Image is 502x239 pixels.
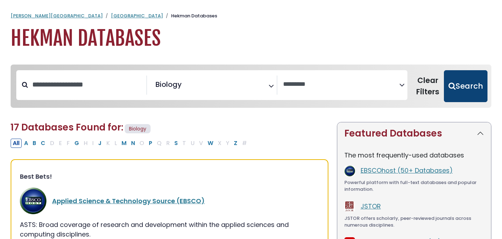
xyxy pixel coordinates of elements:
[11,12,491,20] nav: breadcrumb
[39,139,47,148] button: Filter Results C
[337,122,491,145] button: Featured Databases
[111,12,163,19] a: [GEOGRAPHIC_DATA]
[344,215,484,229] div: JSTOR offers scholarly, peer-reviewed journals across numerous disciplines.
[52,196,205,205] a: Applied Science & Technology Source (EBSCO)
[96,139,104,148] button: Filter Results J
[72,139,81,148] button: Filter Results G
[156,79,182,90] span: Biology
[30,139,38,148] button: Filter Results B
[11,138,250,147] div: Alpha-list to filter by first letter of database name
[205,139,215,148] button: Filter Results W
[283,81,399,88] textarea: Search
[119,139,129,148] button: Filter Results M
[11,65,491,108] nav: Search filters
[22,139,30,148] button: Filter Results A
[361,202,381,211] a: JSTOR
[11,139,22,148] button: All
[20,220,319,239] div: ASTS: Broad coverage of research and development within the applied sciences and computing discip...
[412,70,444,102] button: Clear Filters
[11,12,103,19] a: [PERSON_NAME][GEOGRAPHIC_DATA]
[153,79,182,90] li: Biology
[129,139,137,148] button: Filter Results N
[163,12,217,20] li: Hekman Databases
[172,139,180,148] button: Filter Results S
[28,79,146,90] input: Search database by title or keyword
[20,173,319,180] h3: Best Bets!
[183,83,188,90] textarea: Search
[11,27,491,50] h1: Hekman Databases
[344,150,484,160] p: The most frequently-used databases
[147,139,154,148] button: Filter Results P
[344,179,484,193] div: Powerful platform with full-text databases and popular information.
[125,124,151,134] span: Biology
[11,121,123,134] span: 17 Databases Found for:
[444,70,487,102] button: Submit for Search Results
[232,139,239,148] button: Filter Results Z
[361,166,453,175] a: EBSCOhost (50+ Databases)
